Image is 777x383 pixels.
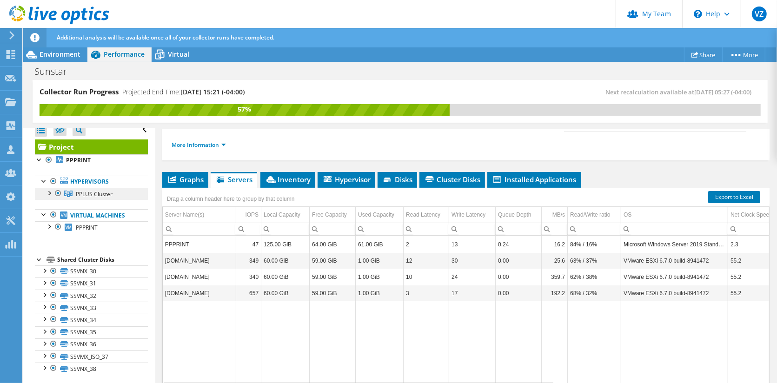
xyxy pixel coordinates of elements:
td: Write Latency Column [449,207,496,223]
td: Column MB/s, Value 359.7 [542,269,568,285]
a: SSVNX_33 [35,302,148,314]
div: Shared Cluster Disks [57,254,148,265]
td: Column IOPS, Value 657 [236,285,261,301]
td: Column Free Capacity, Value 59.00 GiB [310,285,356,301]
div: MB/s [552,209,565,220]
td: Column Server Name(s), Value ppvmhost1.sunstarems.com [163,285,236,301]
td: Column Read Latency, Filter cell [404,223,449,235]
td: Column Read/Write ratio, Value 68% / 32% [568,285,621,301]
td: Column Server Name(s), Filter cell [163,223,236,235]
td: Column Queue Depth, Value 0.00 [496,269,542,285]
td: Column Read/Write ratio, Value 63% / 37% [568,252,621,269]
span: Hypervisor [322,175,371,184]
td: Column Used Capacity, Value 1.00 GiB [356,269,404,285]
td: OS Column [621,207,728,223]
a: SSVMX_ISO_37 [35,350,148,363]
td: Column IOPS, Filter cell [236,223,261,235]
a: Share [684,47,723,62]
a: Virtual Machines [35,209,148,221]
a: SSVNX_34 [35,314,148,326]
td: Column Read/Write ratio, Filter cell [568,223,621,235]
td: Read/Write ratio Column [568,207,621,223]
td: MB/s Column [542,207,568,223]
td: Column Local Capacity, Filter cell [261,223,310,235]
span: Installed Applications [492,175,577,184]
a: PPPRINT [35,154,148,166]
a: SSVNX_38 [35,363,148,375]
div: IOPS [246,209,259,220]
td: Column Read Latency, Value 12 [404,252,449,269]
td: Column Server Name(s), Value ppvmhost3.sunstarems.com [163,252,236,269]
div: Net Clock Speed [731,209,772,220]
a: PPLUS Cluster [35,188,148,200]
a: Hypervisors [35,176,148,188]
div: Free Capacity [312,209,347,220]
td: Column Local Capacity, Value 60.00 GiB [261,285,310,301]
a: Export to Excel [708,191,760,203]
td: Used Capacity Column [356,207,404,223]
span: Cluster Disks [424,175,480,184]
td: Column MB/s, Filter cell [542,223,568,235]
td: Column Write Latency, Value 24 [449,269,496,285]
td: Column Free Capacity, Value 64.00 GiB [310,236,356,252]
span: Performance [104,50,145,59]
div: Read/Write ratio [570,209,610,220]
td: Column MB/s, Value 16.2 [542,236,568,252]
div: Used Capacity [358,209,394,220]
td: Column Read/Write ratio, Value 62% / 38% [568,269,621,285]
td: Column Used Capacity, Value 61.00 GiB [356,236,404,252]
span: Graphs [167,175,204,184]
td: Column Local Capacity, Value 60.00 GiB [261,269,310,285]
div: Local Capacity [264,209,300,220]
div: Server Name(s) [165,209,205,220]
td: Column Free Capacity, Filter cell [310,223,356,235]
td: Column Used Capacity, Filter cell [356,223,404,235]
span: Disks [382,175,412,184]
div: 57% [40,104,450,114]
a: More [722,47,765,62]
h1: Sunstar [30,66,81,77]
span: Servers [215,175,252,184]
div: Drag a column header here to group by that column [165,192,297,205]
span: Additional analysis will be available once all of your collector runs have completed. [57,33,274,41]
td: Column Queue Depth, Value 0.24 [496,236,542,252]
td: Column Free Capacity, Value 59.00 GiB [310,252,356,269]
div: Read Latency [406,209,440,220]
td: Column Read/Write ratio, Value 84% / 16% [568,236,621,252]
td: Column Used Capacity, Value 1.00 GiB [356,252,404,269]
td: Column IOPS, Value 340 [236,269,261,285]
td: Queue Depth Column [496,207,542,223]
a: SSVNX_36 [35,338,148,350]
div: Write Latency [452,209,485,220]
a: More Information [172,141,226,149]
span: [DATE] 15:21 (-04:00) [180,87,245,96]
td: Column OS, Value Microsoft Windows Server 2019 Standard [621,236,728,252]
h4: Projected End Time: [122,87,245,97]
b: PPPRINT [66,156,91,164]
td: Column IOPS, Value 47 [236,236,261,252]
td: Local Capacity Column [261,207,310,223]
td: Column MB/s, Value 25.6 [542,252,568,269]
td: Column Queue Depth, Filter cell [496,223,542,235]
td: Column Queue Depth, Value 0.00 [496,285,542,301]
td: IOPS Column [236,207,261,223]
td: Column IOPS, Value 349 [236,252,261,269]
span: PPLUS Cluster [76,190,113,198]
span: PPPRINT [76,224,98,231]
td: Column Free Capacity, Value 59.00 GiB [310,269,356,285]
a: SSVNX_30 [35,265,148,277]
td: Column Queue Depth, Value 0.00 [496,252,542,269]
td: Column OS, Filter cell [621,223,728,235]
svg: \n [694,10,702,18]
td: Column Local Capacity, Value 125.00 GiB [261,236,310,252]
span: Inventory [265,175,311,184]
span: Next recalculation available at [605,88,756,96]
td: Column Write Latency, Value 30 [449,252,496,269]
td: Column Write Latency, Filter cell [449,223,496,235]
td: Column Read Latency, Value 10 [404,269,449,285]
td: Column Local Capacity, Value 60.00 GiB [261,252,310,269]
td: Column Used Capacity, Value 1.00 GiB [356,285,404,301]
div: OS [624,209,631,220]
span: Environment [40,50,80,59]
span: Virtual [168,50,189,59]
